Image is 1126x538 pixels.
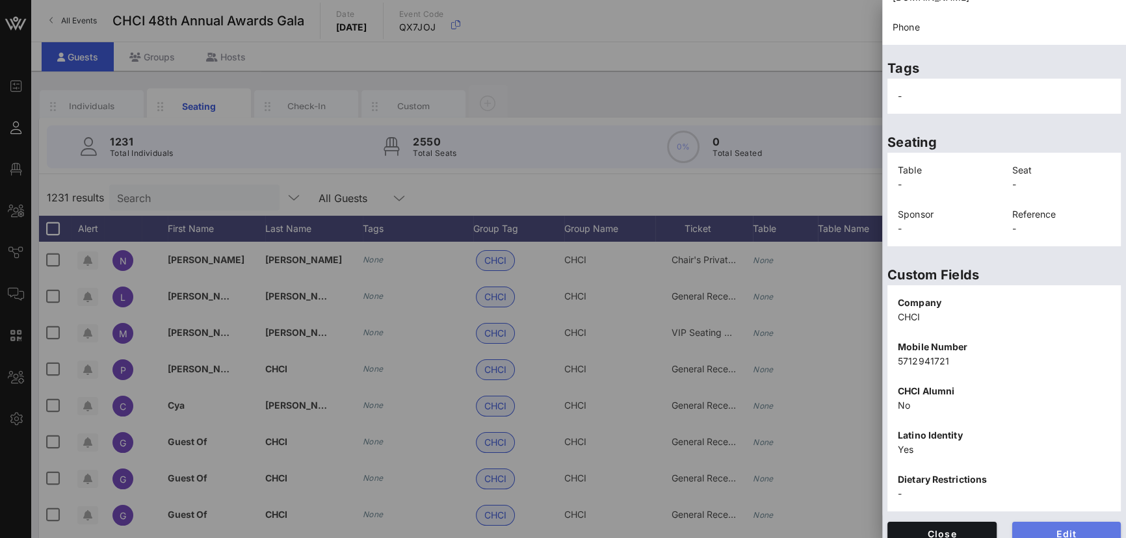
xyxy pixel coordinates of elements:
[887,264,1121,285] p: Custom Fields
[898,90,902,101] span: -
[898,310,1110,324] p: CHCI
[898,428,1110,442] p: Latino Identity
[898,442,1110,457] p: Yes
[893,20,1116,34] p: Phone
[1012,207,1111,222] p: Reference
[898,296,1110,310] p: Company
[898,177,997,192] p: -
[898,222,997,236] p: -
[898,384,1110,398] p: CHCI Alumni
[1012,177,1111,192] p: -
[898,163,997,177] p: Table
[887,132,1121,153] p: Seating
[898,487,1110,501] p: -
[887,58,1121,79] p: Tags
[1012,163,1111,177] p: Seat
[898,354,1110,368] p: 5712941721
[898,207,997,222] p: Sponsor
[1012,222,1111,236] p: -
[898,340,1110,354] p: Mobile Number
[898,398,1110,413] p: No
[898,472,1110,487] p: Dietary Restrictions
